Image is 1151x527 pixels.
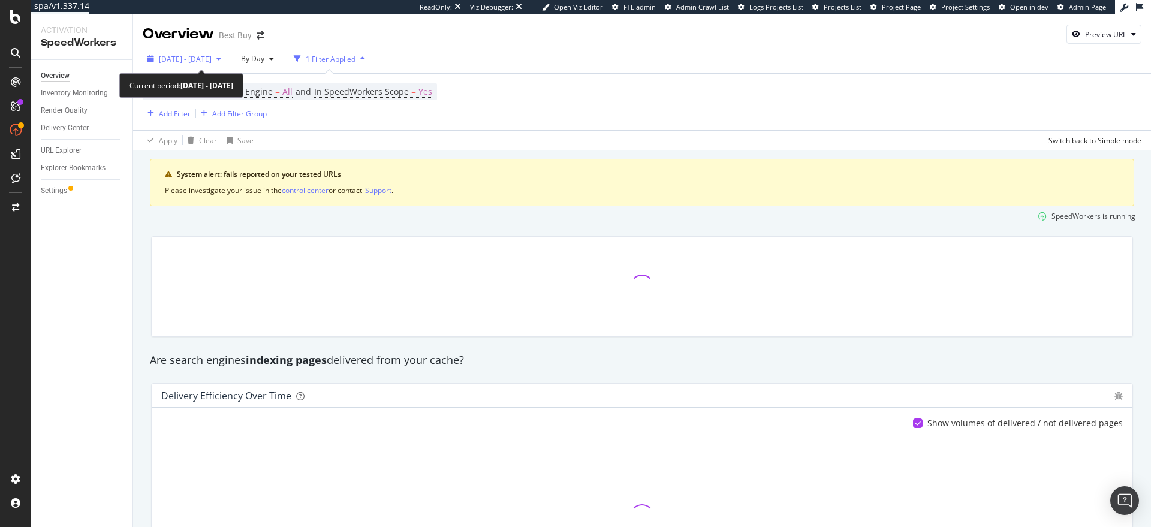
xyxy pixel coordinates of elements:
[882,2,921,11] span: Project Page
[161,390,291,402] div: Delivery Efficiency over time
[41,70,70,82] div: Overview
[129,79,233,92] div: Current period:
[41,104,124,117] a: Render Quality
[365,185,391,195] div: Support
[41,70,124,82] a: Overview
[41,144,124,157] a: URL Explorer
[1110,486,1139,515] div: Open Intercom Messenger
[411,86,416,97] span: =
[824,2,861,11] span: Projects List
[41,24,123,36] div: Activation
[676,2,729,11] span: Admin Crawl List
[236,53,264,64] span: By Day
[1044,131,1141,150] button: Switch back to Simple mode
[1051,211,1135,221] div: SpeedWorkers is running
[542,2,603,12] a: Open Viz Editor
[165,185,1119,196] div: Please investigate your issue in the or contact .
[196,106,267,121] button: Add Filter Group
[159,54,212,64] span: [DATE] - [DATE]
[236,49,279,68] button: By Day
[183,131,217,150] button: Clear
[41,36,123,50] div: SpeedWorkers
[41,87,124,100] a: Inventory Monitoring
[41,185,67,197] div: Settings
[623,2,656,11] span: FTL admin
[199,135,217,146] div: Clear
[159,135,177,146] div: Apply
[143,24,214,44] div: Overview
[612,2,656,12] a: FTL admin
[665,2,729,12] a: Admin Crawl List
[41,122,89,134] div: Delivery Center
[159,109,191,119] div: Add Filter
[870,2,921,12] a: Project Page
[296,86,311,97] span: and
[1114,392,1123,400] div: bug
[812,2,861,12] a: Projects List
[219,29,252,41] div: Best Buy
[282,83,293,100] span: All
[143,49,226,68] button: [DATE] - [DATE]
[282,185,329,196] button: control center
[180,80,233,91] b: [DATE] - [DATE]
[1085,29,1126,40] div: Preview URL
[1048,135,1141,146] div: Switch back to Simple mode
[41,104,88,117] div: Render Quality
[41,185,124,197] a: Settings
[738,2,803,12] a: Logs Projects List
[222,131,254,150] button: Save
[749,2,803,11] span: Logs Projects List
[418,83,432,100] span: Yes
[470,2,513,12] div: Viz Debugger:
[941,2,990,11] span: Project Settings
[275,86,280,97] span: =
[177,169,1119,180] div: System alert: fails reported on your tested URLs
[1066,25,1141,44] button: Preview URL
[237,135,254,146] div: Save
[930,2,990,12] a: Project Settings
[999,2,1048,12] a: Open in dev
[1069,2,1106,11] span: Admin Page
[143,106,191,121] button: Add Filter
[314,86,409,97] span: In SpeedWorkers Scope
[1057,2,1106,12] a: Admin Page
[365,185,391,196] button: Support
[150,159,1134,206] div: warning banner
[927,417,1123,429] div: Show volumes of delivered / not delivered pages
[306,54,355,64] div: 1 Filter Applied
[143,131,177,150] button: Apply
[257,31,264,40] div: arrow-right-arrow-left
[215,86,273,97] span: Search Engine
[41,144,82,157] div: URL Explorer
[554,2,603,11] span: Open Viz Editor
[212,109,267,119] div: Add Filter Group
[144,353,1140,368] div: Are search engines delivered from your cache?
[41,162,124,174] a: Explorer Bookmarks
[289,49,370,68] button: 1 Filter Applied
[282,185,329,195] div: control center
[420,2,452,12] div: ReadOnly:
[246,353,327,367] strong: indexing pages
[41,162,106,174] div: Explorer Bookmarks
[41,122,124,134] a: Delivery Center
[1010,2,1048,11] span: Open in dev
[41,87,108,100] div: Inventory Monitoring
